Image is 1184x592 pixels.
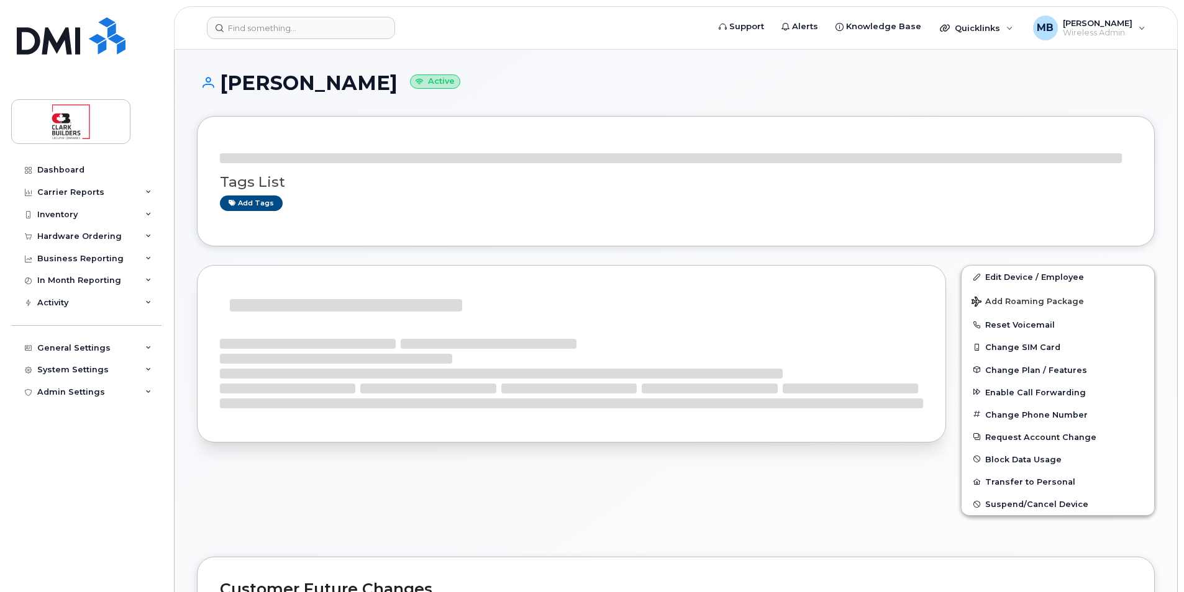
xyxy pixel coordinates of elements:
h3: Tags List [220,174,1132,190]
span: Enable Call Forwarding [985,387,1086,397]
button: Enable Call Forwarding [962,381,1154,403]
button: Change Phone Number [962,403,1154,426]
button: Block Data Usage [962,448,1154,470]
button: Request Account Change [962,426,1154,448]
button: Change Plan / Features [962,359,1154,381]
h1: [PERSON_NAME] [197,72,1155,94]
small: Active [410,74,460,89]
button: Suspend/Cancel Device [962,493,1154,515]
button: Add Roaming Package [962,288,1154,313]
button: Transfer to Personal [962,470,1154,493]
a: Edit Device / Employee [962,266,1154,288]
span: Suspend/Cancel Device [985,500,1088,509]
span: Add Roaming Package [972,297,1084,308]
a: Add tags [220,195,283,211]
button: Change SIM Card [962,336,1154,358]
button: Reset Voicemail [962,313,1154,336]
span: Change Plan / Features [985,365,1087,374]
